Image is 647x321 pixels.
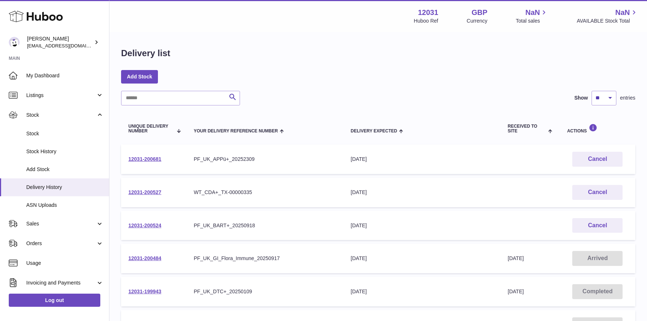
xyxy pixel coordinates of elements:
span: AVAILABLE Stock Total [577,18,638,24]
span: Listings [26,92,96,99]
a: 12031-200527 [128,189,161,195]
div: [PERSON_NAME] [27,35,93,49]
span: [DATE] [508,255,524,261]
a: 12031-200681 [128,156,161,162]
div: PF_UK_BART+_20250918 [194,222,336,229]
span: Stock History [26,148,104,155]
span: NaN [525,8,540,18]
div: WT_CDA+_TX-00000335 [194,189,336,196]
button: Cancel [572,185,623,200]
div: Huboo Ref [414,18,438,24]
h1: Delivery list [121,47,170,59]
label: Show [574,94,588,101]
span: Your Delivery Reference Number [194,129,278,134]
span: Sales [26,220,96,227]
a: Log out [9,294,100,307]
span: entries [620,94,635,101]
div: Actions [567,124,628,134]
div: [DATE] [351,156,493,163]
strong: 12031 [418,8,438,18]
div: PF_UK_DTC+_20250109 [194,288,336,295]
a: 12031-199943 [128,289,161,294]
div: Currency [467,18,488,24]
a: NaN AVAILABLE Stock Total [577,8,638,24]
span: Stock [26,112,96,119]
span: Total sales [516,18,548,24]
span: [EMAIL_ADDRESS][DOMAIN_NAME] [27,43,107,49]
span: Unique Delivery Number [128,124,173,134]
a: Add Stock [121,70,158,83]
div: [DATE] [351,189,493,196]
span: Orders [26,240,96,247]
strong: GBP [472,8,487,18]
span: ASN Uploads [26,202,104,209]
div: PF_UK_GI_Flora_Immune_20250917 [194,255,336,262]
span: Delivery History [26,184,104,191]
button: Cancel [572,218,623,233]
div: [DATE] [351,288,493,295]
a: NaN Total sales [516,8,548,24]
a: 12031-200484 [128,255,161,261]
span: Received to Site [508,124,546,134]
a: 12031-200524 [128,223,161,228]
div: [DATE] [351,222,493,229]
img: admin@makewellforyou.com [9,37,20,48]
button: Cancel [572,152,623,167]
div: [DATE] [351,255,493,262]
span: NaN [615,8,630,18]
span: Add Stock [26,166,104,173]
span: Stock [26,130,104,137]
span: My Dashboard [26,72,104,79]
span: [DATE] [508,289,524,294]
span: Delivery Expected [351,129,397,134]
div: PF_UK_APPü+_20252309 [194,156,336,163]
span: Usage [26,260,104,267]
span: Invoicing and Payments [26,279,96,286]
